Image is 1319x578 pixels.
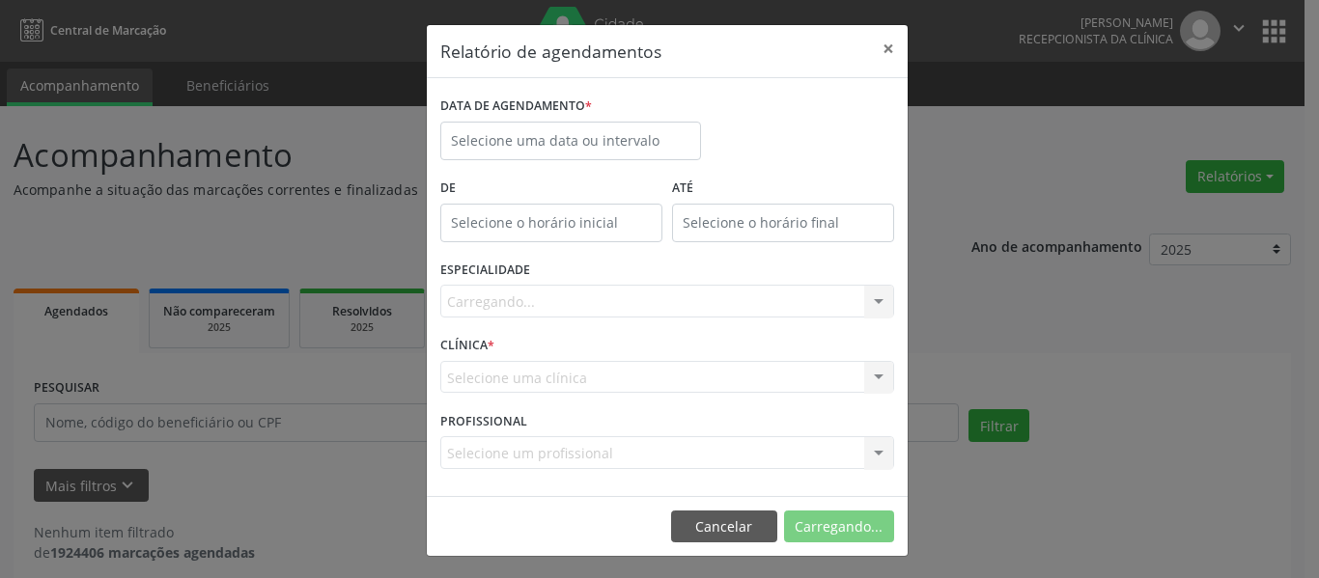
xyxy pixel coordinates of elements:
button: Carregando... [784,510,894,543]
input: Selecione uma data ou intervalo [440,122,701,160]
label: PROFISSIONAL [440,406,527,436]
label: CLÍNICA [440,331,494,361]
input: Selecione o horário final [672,204,894,242]
h5: Relatório de agendamentos [440,39,661,64]
label: ESPECIALIDADE [440,256,530,286]
button: Cancelar [671,510,777,543]
label: DATA DE AGENDAMENTO [440,92,592,122]
label: ATÉ [672,174,894,204]
label: De [440,174,662,204]
input: Selecione o horário inicial [440,204,662,242]
button: Close [869,25,908,72]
